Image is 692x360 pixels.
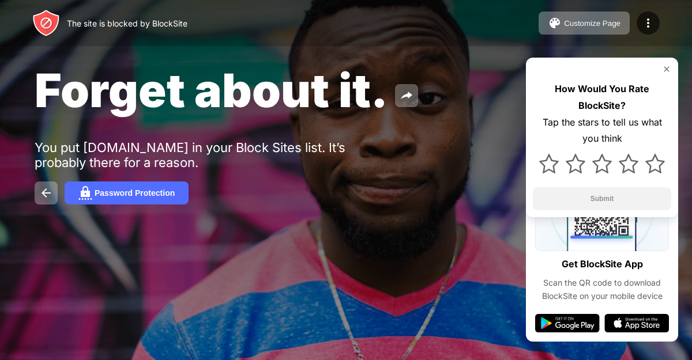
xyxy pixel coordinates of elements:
img: star.svg [592,154,612,173]
div: Customize Page [564,19,620,28]
button: Customize Page [539,12,630,35]
img: star.svg [566,154,585,173]
img: rate-us-close.svg [662,65,671,74]
img: back.svg [39,186,53,200]
img: pallet.svg [548,16,562,30]
span: Forget about it. [35,62,388,118]
div: Password Protection [95,188,175,198]
img: star.svg [619,154,638,173]
img: star.svg [539,154,559,173]
img: share.svg [400,89,413,103]
img: header-logo.svg [32,9,60,37]
img: star.svg [645,154,665,173]
div: Tap the stars to tell us what you think [533,114,671,147]
img: menu-icon.svg [641,16,655,30]
button: Password Protection [65,181,189,204]
div: You put [DOMAIN_NAME] in your Block Sites list. It’s probably there for a reason. [35,140,391,170]
div: The site is blocked by BlockSite [67,18,187,28]
div: How Would You Rate BlockSite? [533,81,671,114]
button: Submit [533,187,671,210]
div: Scan the QR code to download BlockSite on your mobile device [535,276,669,302]
img: google-play.svg [535,314,600,332]
img: password.svg [78,186,92,200]
img: app-store.svg [604,314,669,332]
